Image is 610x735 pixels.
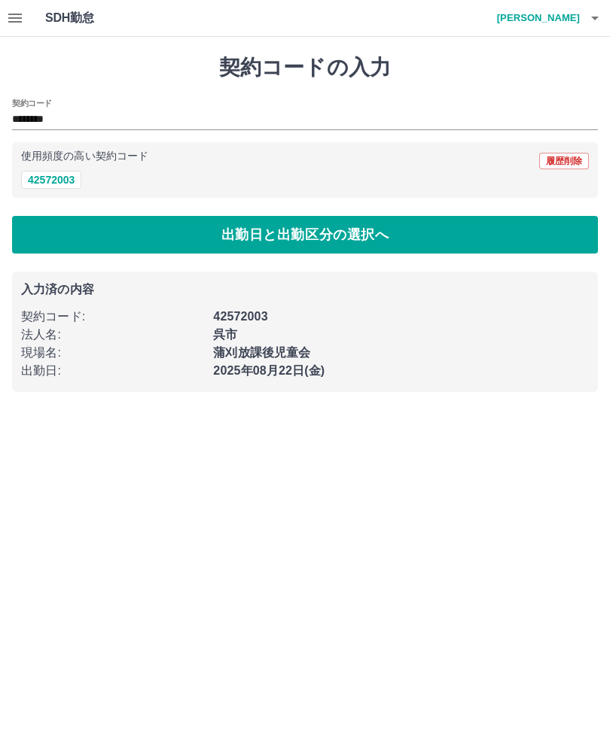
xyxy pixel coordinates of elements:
[12,55,598,80] h1: 契約コードの入力
[213,328,237,341] b: 呉市
[213,346,310,359] b: 蒲刈放課後児童会
[21,171,81,189] button: 42572003
[539,153,589,169] button: 履歴削除
[213,364,325,377] b: 2025年08月22日(金)
[21,344,204,362] p: 現場名 :
[213,310,267,323] b: 42572003
[21,151,148,162] p: 使用頻度の高い契約コード
[21,326,204,344] p: 法人名 :
[21,308,204,326] p: 契約コード :
[21,284,589,296] p: 入力済の内容
[12,216,598,254] button: 出勤日と出勤区分の選択へ
[21,362,204,380] p: 出勤日 :
[12,97,52,109] h2: 契約コード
